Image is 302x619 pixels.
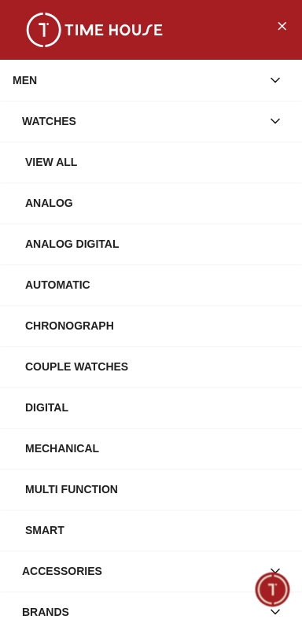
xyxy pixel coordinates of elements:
[149,564,300,617] div: Conversation
[25,189,289,217] div: Analog
[189,599,261,611] span: Conversation
[22,107,261,135] div: Watches
[25,311,289,340] div: Chronograph
[57,599,90,611] span: Home
[25,434,289,462] div: Mechanical
[69,475,259,496] span: Chat with us now
[25,230,289,258] div: Analog Digital
[16,333,286,393] div: Timehousecompany
[2,564,146,617] div: Home
[255,16,286,47] em: Minimize
[16,454,286,517] div: Chat with us now
[25,516,289,544] div: Smart
[25,475,289,503] div: Multi Function
[17,17,48,48] img: Company logo
[13,66,261,94] div: MEN
[22,557,261,585] div: Accessories
[16,13,173,47] img: ...
[25,271,289,299] div: Automatic
[25,148,289,176] div: View All
[25,352,289,381] div: Couple Watches
[16,401,286,434] div: Find your dream watch—experts ready to assist!
[256,573,290,607] div: Chat Widget
[25,393,289,422] div: Digital
[269,13,294,38] button: Close Menu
